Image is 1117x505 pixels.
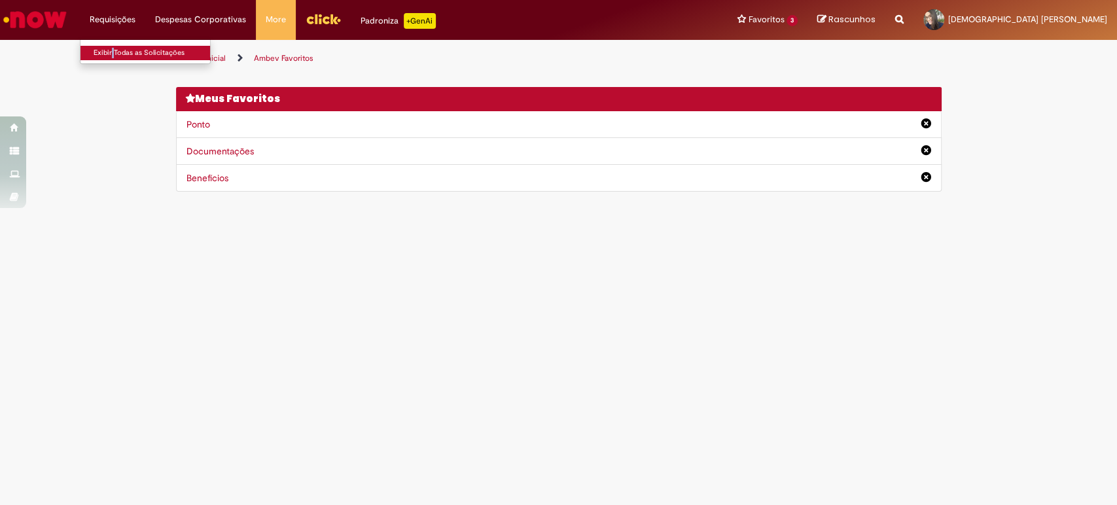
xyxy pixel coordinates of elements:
[80,39,211,64] ul: Requisições
[404,13,436,29] p: +GenAi
[90,13,135,26] span: Requisições
[306,9,341,29] img: click_logo_yellow_360x200.png
[828,13,876,26] span: Rascunhos
[266,13,286,26] span: More
[186,118,210,130] a: Ponto
[80,46,224,60] a: Exibir Todas as Solicitações
[176,46,942,71] ul: Trilhas de página
[155,13,246,26] span: Despesas Corporativas
[1,7,69,33] img: ServiceNow
[948,14,1107,25] span: [DEMOGRAPHIC_DATA] [PERSON_NAME]
[254,53,313,63] a: Ambev Favoritos
[186,172,228,184] a: Benefícios
[186,145,254,157] a: Documentações
[361,13,436,29] div: Padroniza
[748,13,784,26] span: Favoritos
[817,14,876,26] a: Rascunhos
[195,92,280,105] span: Meus Favoritos
[787,15,798,26] span: 3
